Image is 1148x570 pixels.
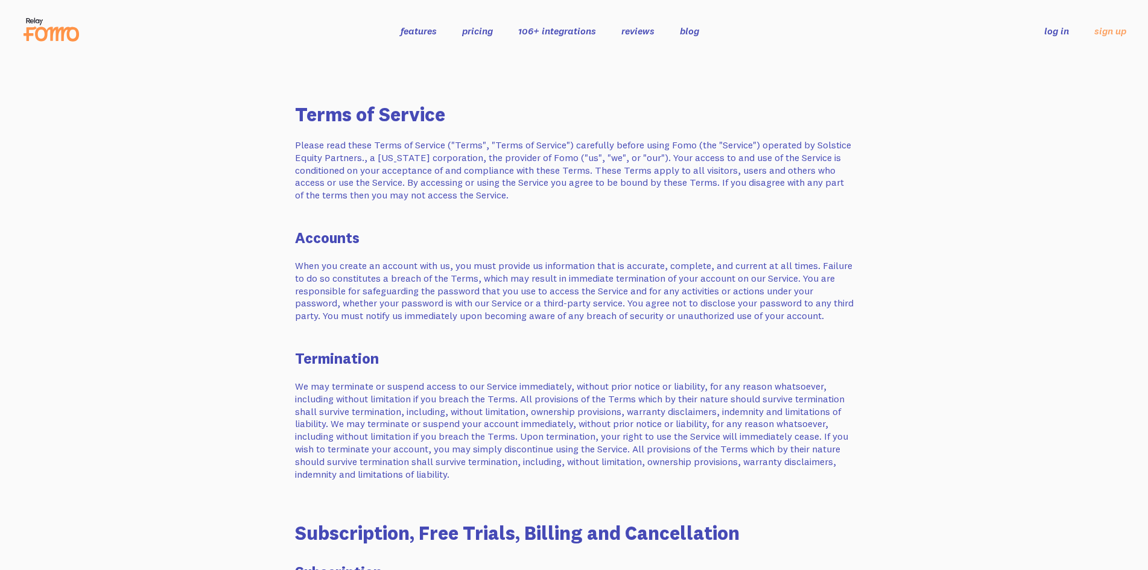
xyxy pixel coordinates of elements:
p: We may terminate or suspend access to our Service immediately, without prior notice or liability,... [295,380,854,480]
a: pricing [462,25,493,37]
a: log in [1044,25,1069,37]
h3: Termination [295,351,854,366]
h2: Subscription, Free Trials, Billing and Cancellation [295,524,854,543]
a: reviews [621,25,655,37]
h2: Terms of Service [295,105,854,124]
p: When you create an account with us, you must provide us information that is accurate, complete, a... [295,259,854,322]
a: features [401,25,437,37]
a: 106+ integrations [518,25,596,37]
a: blog [680,25,699,37]
a: sign up [1094,25,1126,37]
h3: Accounts [295,230,854,245]
p: Please read these Terms of Service ("Terms", "Terms of Service") carefully before using Fomo (the... [295,139,854,201]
